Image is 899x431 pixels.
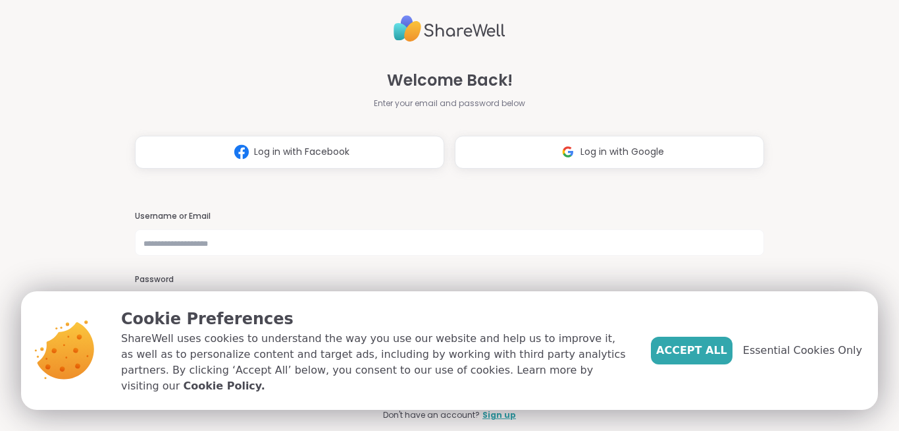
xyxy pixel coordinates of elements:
span: Enter your email and password below [374,98,525,109]
span: Welcome Back! [387,69,513,92]
button: Log in with Facebook [135,136,444,169]
span: Log in with Facebook [254,145,349,159]
a: Cookie Policy. [183,378,265,394]
button: Log in with Google [455,136,764,169]
span: Accept All [656,343,727,359]
span: Essential Cookies Only [743,343,862,359]
img: ShareWell Logo [394,10,505,47]
button: Accept All [651,337,732,364]
p: Cookie Preferences [121,307,630,331]
h3: Password [135,274,764,285]
img: ShareWell Logomark [555,140,580,164]
img: ShareWell Logomark [229,140,254,164]
a: Sign up [482,409,516,421]
span: Log in with Google [580,145,664,159]
p: ShareWell uses cookies to understand the way you use our website and help us to improve it, as we... [121,331,630,394]
span: Don't have an account? [383,409,480,421]
h3: Username or Email [135,211,764,222]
